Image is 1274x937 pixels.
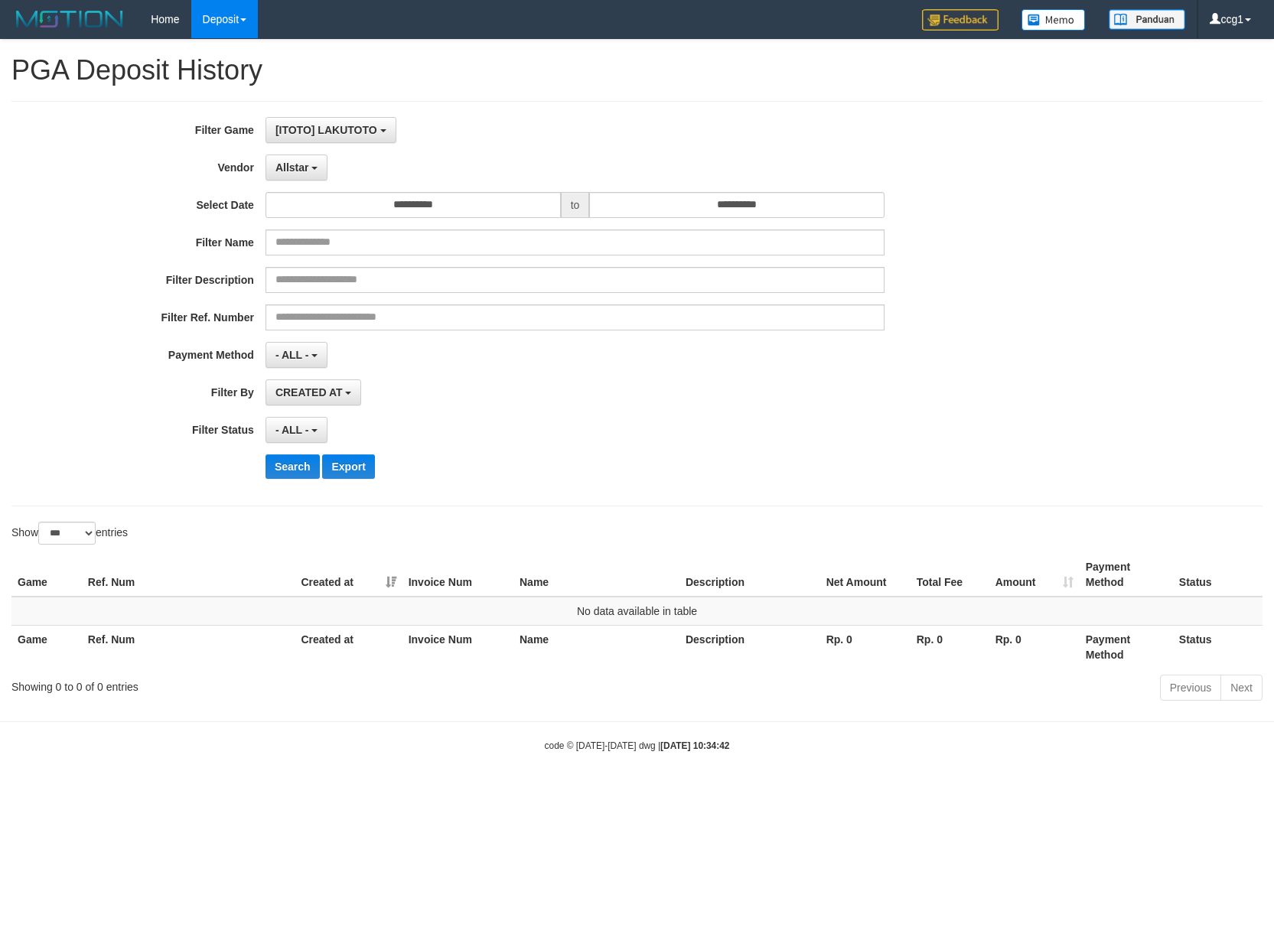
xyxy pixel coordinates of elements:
th: Net Amount [820,553,911,597]
select: Showentries [38,522,96,545]
label: Show entries [11,522,128,545]
th: Total Fee [911,553,989,597]
a: Next [1220,675,1263,701]
h1: PGA Deposit History [11,55,1263,86]
th: Invoice Num [402,625,513,669]
th: Ref. Num [82,553,295,597]
th: Rp. 0 [989,625,1080,669]
span: Allstar [275,161,309,174]
img: MOTION_logo.png [11,8,128,31]
small: code © [DATE]-[DATE] dwg | [545,740,730,751]
th: Name [513,625,679,669]
th: Description [679,625,820,669]
th: Payment Method [1080,553,1173,597]
a: Previous [1160,675,1221,701]
span: - ALL - [275,349,309,361]
th: Invoice Num [402,553,513,597]
th: Payment Method [1080,625,1173,669]
strong: [DATE] 10:34:42 [660,740,729,751]
th: Name [513,553,679,597]
th: Game [11,553,82,597]
img: Button%20Memo.svg [1021,9,1086,31]
span: to [561,192,590,218]
th: Rp. 0 [820,625,911,669]
span: - ALL - [275,424,309,436]
th: Amount: activate to sort column ascending [989,553,1080,597]
span: CREATED AT [275,386,343,399]
th: Description [679,553,820,597]
button: - ALL - [266,417,327,443]
button: Search [266,454,320,479]
img: panduan.png [1109,9,1185,30]
img: Feedback.jpg [922,9,999,31]
th: Created at: activate to sort column ascending [295,553,402,597]
button: Export [322,454,374,479]
th: Status [1173,553,1263,597]
button: Allstar [266,155,327,181]
span: [ITOTO] LAKUTOTO [275,124,377,136]
div: Showing 0 to 0 of 0 entries [11,673,520,695]
th: Status [1173,625,1263,669]
button: [ITOTO] LAKUTOTO [266,117,396,143]
td: No data available in table [11,597,1263,626]
button: - ALL - [266,342,327,368]
th: Game [11,625,82,669]
button: CREATED AT [266,379,362,405]
th: Rp. 0 [911,625,989,669]
th: Ref. Num [82,625,295,669]
th: Created at [295,625,402,669]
